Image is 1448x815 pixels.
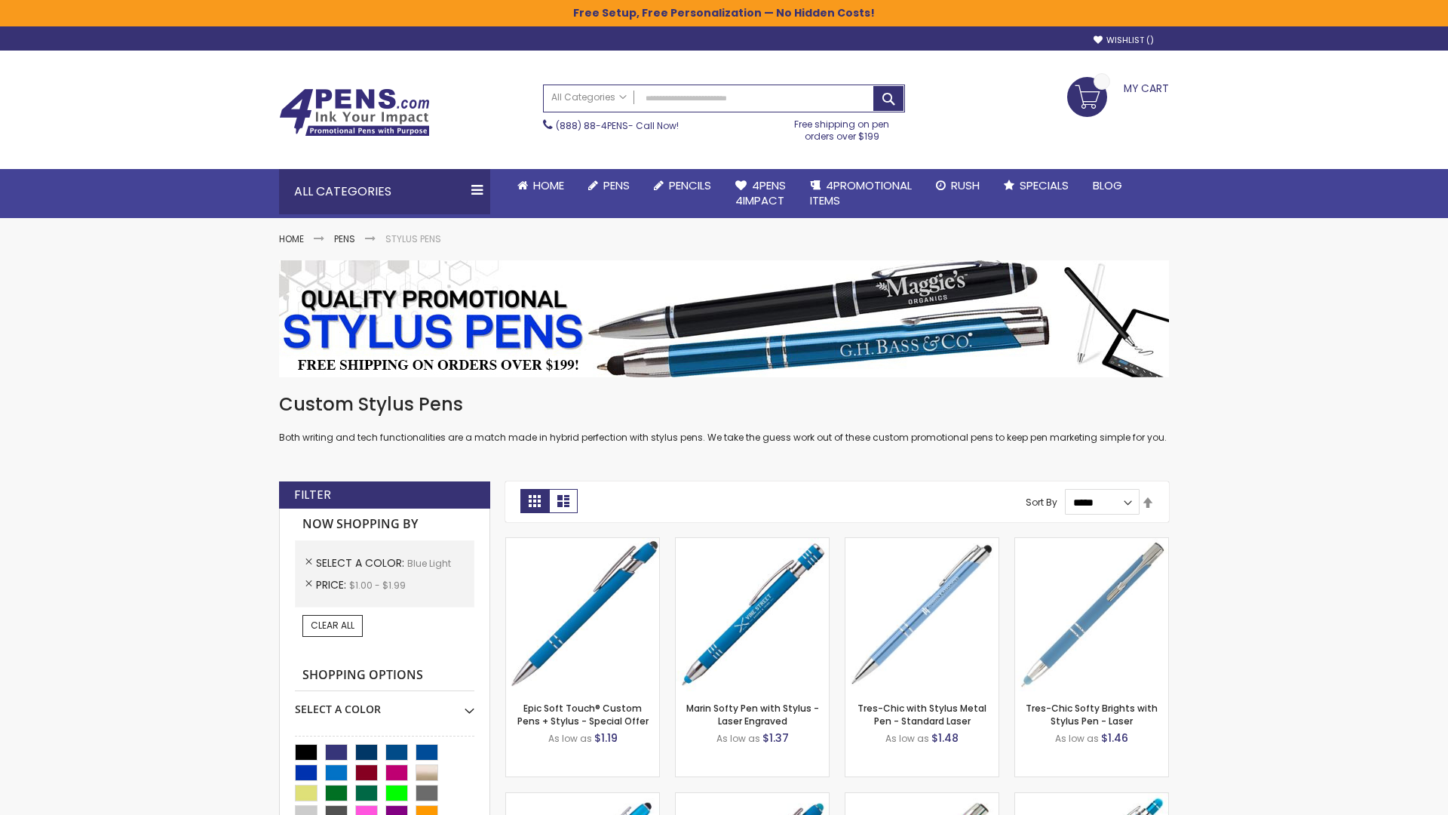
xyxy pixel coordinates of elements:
strong: Now Shopping by [295,509,474,540]
a: 4Pens4impact [723,169,798,218]
span: As low as [1055,732,1099,745]
a: Clear All [302,615,363,636]
a: Rush [924,169,992,202]
h1: Custom Stylus Pens [279,392,1169,417]
span: Price [316,577,349,592]
a: Ellipse Stylus Pen - Standard Laser-Blue - Light [506,792,659,805]
img: Tres-Chic Softy Brights with Stylus Pen - Laser-Blue - Light [1015,538,1168,691]
span: As low as [885,732,929,745]
a: Marin Softy Pen with Stylus - Laser Engraved-Blue - Light [676,537,829,550]
span: As low as [548,732,592,745]
img: Tres-Chic with Stylus Metal Pen - Standard Laser-Blue - Light [845,538,999,691]
a: (888) 88-4PENS [556,119,628,132]
a: Tres-Chic Softy Brights with Stylus Pen - Laser [1026,702,1158,727]
span: Home [533,177,564,193]
strong: Grid [520,489,549,513]
span: $1.37 [762,730,789,746]
img: Stylus Pens [279,260,1169,377]
span: $1.48 [931,730,959,746]
span: $1.46 [1101,730,1128,746]
img: Marin Softy Pen with Stylus - Laser Engraved-Blue - Light [676,538,829,691]
span: Pencils [669,177,711,193]
a: Epic Soft Touch® Custom Pens + Stylus - Special Offer [517,702,649,727]
span: Clear All [311,619,354,632]
a: Pens [334,232,355,245]
div: All Categories [279,169,490,214]
a: Tres-Chic with Stylus Metal Pen - Standard Laser-Blue - Light [845,537,999,550]
a: Specials [992,169,1081,202]
a: Wishlist [1094,35,1154,46]
a: All Categories [544,85,634,110]
span: 4Pens 4impact [735,177,786,208]
a: 4PROMOTIONALITEMS [798,169,924,218]
span: As low as [716,732,760,745]
span: Rush [951,177,980,193]
a: Ellipse Softy Brights with Stylus Pen - Laser-Blue - Light [676,792,829,805]
span: Blog [1093,177,1122,193]
div: Free shipping on pen orders over $199 [779,112,906,143]
a: Home [505,169,576,202]
a: Tres-Chic Softy Brights with Stylus Pen - Laser-Blue - Light [1015,537,1168,550]
label: Sort By [1026,496,1057,509]
img: 4Pens Custom Pens and Promotional Products [279,88,430,137]
span: All Categories [551,91,627,103]
strong: Filter [294,487,331,503]
span: - Call Now! [556,119,679,132]
a: Pens [576,169,642,202]
a: Tres-Chic with Stylus Metal Pen - Standard Laser [857,702,986,727]
span: Pens [603,177,630,193]
strong: Stylus Pens [385,232,441,245]
a: Blog [1081,169,1134,202]
a: Tres-Chic Touch Pen - Standard Laser-Blue - Light [845,792,999,805]
img: 4P-MS8B-Blue - Light [506,538,659,691]
a: Marin Softy Pen with Stylus - Laser Engraved [686,702,819,727]
span: Blue Light [407,557,451,570]
div: Both writing and tech functionalities are a match made in hybrid perfection with stylus pens. We ... [279,392,1169,444]
span: Specials [1020,177,1069,193]
a: Home [279,232,304,245]
span: $1.00 - $1.99 [349,579,406,592]
span: 4PROMOTIONAL ITEMS [810,177,912,208]
span: $1.19 [594,730,618,746]
a: Pencils [642,169,723,202]
a: Phoenix Softy Brights with Stylus Pen - Laser-Blue - Light [1015,792,1168,805]
strong: Shopping Options [295,660,474,692]
a: 4P-MS8B-Blue - Light [506,537,659,550]
span: Select A Color [316,555,407,570]
div: Select A Color [295,691,474,717]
